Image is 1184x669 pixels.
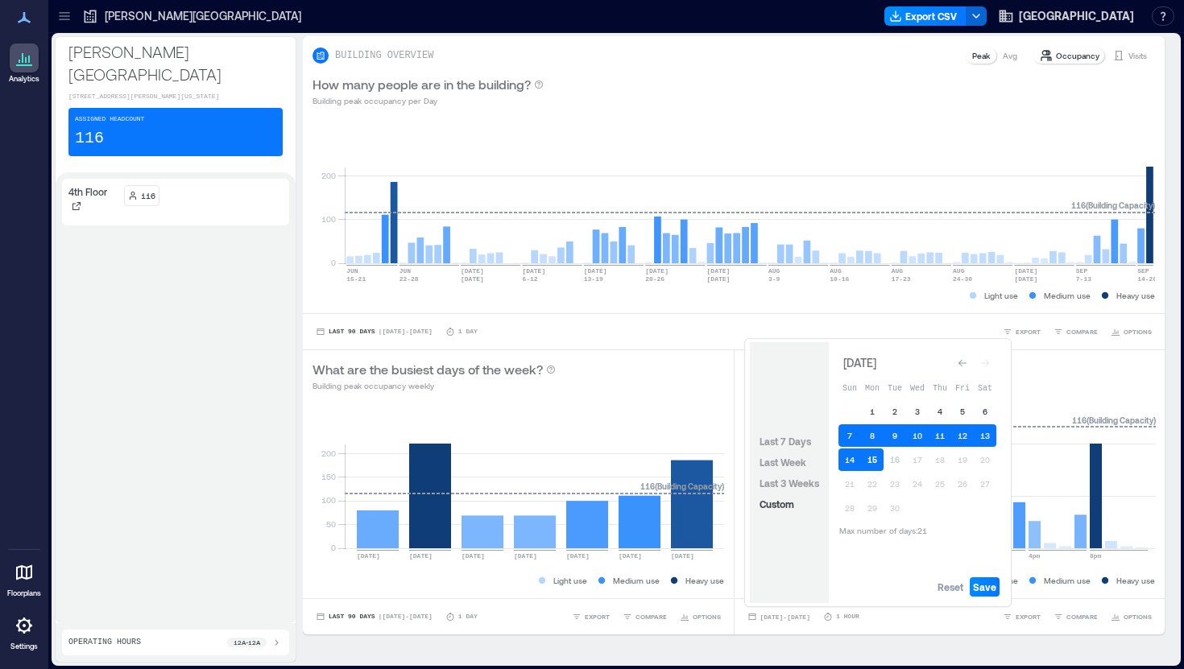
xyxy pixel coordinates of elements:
button: [GEOGRAPHIC_DATA] [993,3,1139,29]
button: 18 [929,448,951,471]
button: 13 [974,424,996,447]
p: 1 Day [458,327,478,337]
span: OPTIONS [693,612,721,622]
p: Avg [1003,49,1017,62]
text: AUG [830,267,842,275]
tspan: 200 [321,448,336,458]
text: AUG [953,267,965,275]
tspan: 100 [321,495,336,505]
span: [DATE] - [DATE] [760,613,810,621]
text: 17-23 [892,275,911,283]
text: [DATE] [619,552,642,560]
p: Occupancy [1056,49,1099,62]
text: [DATE] [584,267,607,275]
span: Mon [865,384,880,393]
button: Go to next month [974,352,996,374]
p: BUILDING OVERVIEW [335,49,433,62]
text: SEP [1137,267,1149,275]
text: AUG [892,267,904,275]
button: Reset [934,577,967,597]
button: COMPARE [619,609,670,625]
button: Last 90 Days |[DATE]-[DATE] [313,609,436,625]
p: Operating Hours [68,636,141,649]
button: 19 [951,448,974,471]
span: Sun [842,384,857,393]
button: COMPARE [1050,324,1101,340]
button: EXPORT [1000,324,1044,340]
text: 24-30 [953,275,972,283]
text: [DATE] [707,275,731,283]
button: OPTIONS [677,609,724,625]
p: 116 [75,127,104,150]
button: 25 [929,473,951,495]
button: 3 [906,400,929,423]
a: Floorplans [2,553,46,603]
span: COMPARE [635,612,667,622]
text: 3-9 [768,275,780,283]
tspan: 50 [326,519,336,529]
button: Export CSV [884,6,967,26]
p: Building peak occupancy per Day [313,94,544,107]
button: COMPARE [1050,609,1101,625]
button: 11 [929,424,951,447]
button: 21 [838,473,861,495]
text: [DATE] [671,552,694,560]
p: Light use [553,574,587,587]
p: Heavy use [1116,574,1155,587]
span: Save [973,580,996,593]
text: 13-19 [584,275,603,283]
p: 116 [141,189,155,202]
span: Last Week [760,456,806,468]
text: SEP [1076,267,1088,275]
button: Last 90 Days |[DATE]-[DATE] [313,324,436,340]
p: Assigned Headcount [75,114,144,124]
p: Building peak occupancy weekly [313,379,556,392]
span: Last 7 Days [760,436,811,447]
button: 9 [884,424,906,447]
span: [GEOGRAPHIC_DATA] [1019,8,1134,24]
th: Sunday [838,376,861,399]
span: Tue [888,384,902,393]
tspan: 200 [321,171,336,180]
button: 5 [951,400,974,423]
button: 26 [951,473,974,495]
p: Medium use [1044,289,1091,302]
span: COMPARE [1066,327,1098,337]
text: JUN [346,267,358,275]
p: What are the busiest days of the week? [313,360,543,379]
text: [DATE] [707,267,731,275]
button: Last 7 Days [756,432,814,451]
button: 30 [884,497,906,519]
span: EXPORT [585,612,610,622]
button: Save [970,577,1000,597]
p: Heavy use [685,574,724,587]
p: [PERSON_NAME][GEOGRAPHIC_DATA] [68,40,283,85]
button: 29 [861,497,884,519]
text: [DATE] [461,267,484,275]
text: 6-12 [522,275,537,283]
button: 28 [838,497,861,519]
p: 1 Day [458,612,478,622]
th: Wednesday [906,376,929,399]
span: OPTIONS [1124,327,1152,337]
p: Medium use [1044,574,1091,587]
text: [DATE] [522,267,545,275]
button: 2 [884,400,906,423]
p: Analytics [9,74,39,84]
th: Saturday [974,376,996,399]
p: Visits [1128,49,1147,62]
button: EXPORT [569,609,613,625]
button: 27 [974,473,996,495]
text: 8pm [1090,552,1102,560]
text: [DATE] [645,267,669,275]
span: Thu [933,384,947,393]
span: OPTIONS [1124,612,1152,622]
tspan: 0 [331,258,336,267]
button: 16 [884,448,906,471]
div: [DATE] [838,353,880,373]
span: Reset [938,580,963,593]
p: 4th Floor [68,185,107,198]
text: JUN [399,267,412,275]
button: 15 [861,448,884,471]
button: 12 [951,424,974,447]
